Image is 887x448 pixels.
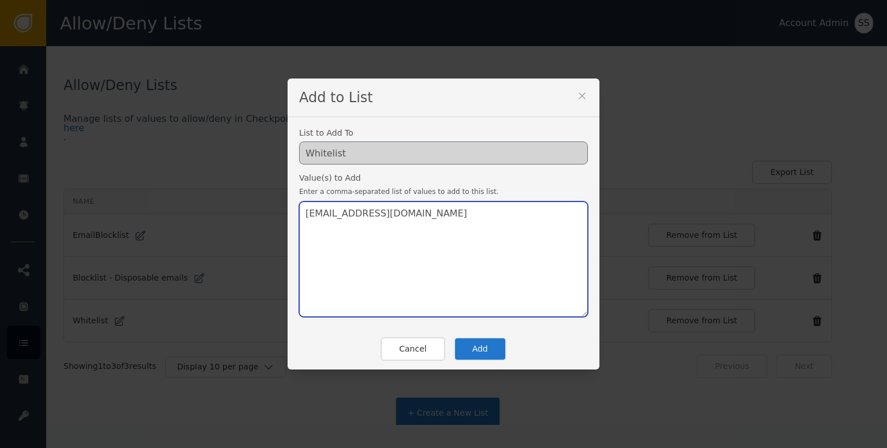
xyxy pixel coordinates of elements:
[299,174,588,182] label: Value(s) to Add
[381,337,445,361] button: Cancel
[299,186,588,197] span: Enter a comma-separated list of values to add to this list.
[288,79,599,117] div: Add to List
[454,337,506,361] button: Add
[299,129,588,137] label: List to Add To
[299,201,588,317] textarea: [EMAIL_ADDRESS][DOMAIN_NAME]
